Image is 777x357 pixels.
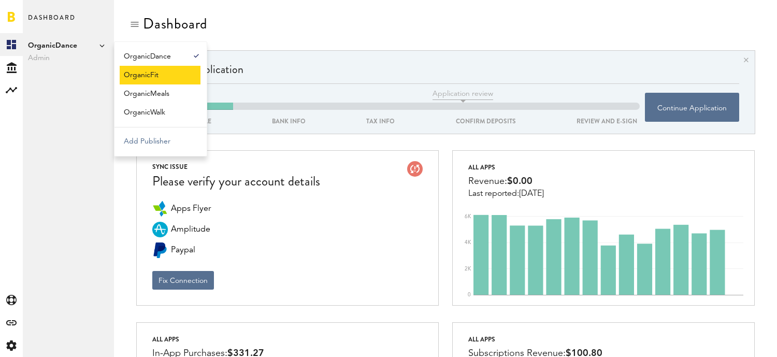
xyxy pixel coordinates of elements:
[171,201,211,217] span: Apps Flyer
[152,222,168,237] div: Amplitude
[152,161,320,173] div: SYNC ISSUE
[645,93,739,122] button: Continue Application
[28,52,109,64] span: Admin
[507,177,533,186] span: $0.00
[120,47,200,66] span: OrganicDance
[468,189,544,198] div: Last reported:
[171,242,195,258] span: Paypal
[120,66,200,84] a: OrganicFit
[120,103,200,122] a: OrganicWalk
[468,161,544,174] div: All apps
[143,16,207,32] div: Dashboard
[152,271,214,290] button: Fix Connection
[171,222,210,237] span: Amplitude
[28,11,76,33] span: Dashboard
[152,173,320,191] div: Please verify your account details
[468,292,471,297] text: 0
[152,333,264,346] div: All apps
[453,116,519,127] div: confirm deposits
[152,61,739,83] div: Funding Application
[465,214,471,219] text: 6K
[574,116,640,127] div: REVIEW AND E-SIGN
[120,132,202,151] a: Add Publisher
[269,116,308,127] div: BANK INFO
[120,84,200,103] a: OrganicMeals
[519,190,544,198] span: [DATE]
[468,333,602,346] div: All apps
[152,201,168,217] div: Apps Flyer
[465,266,471,272] text: 2K
[407,161,423,177] img: account-issue.svg
[28,39,109,52] span: OrganicDance
[468,174,544,189] div: Revenue:
[364,116,397,127] div: tax info
[152,242,168,258] div: Paypal
[465,240,471,245] text: 4K
[76,7,113,17] span: Support
[433,89,493,100] span: Application review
